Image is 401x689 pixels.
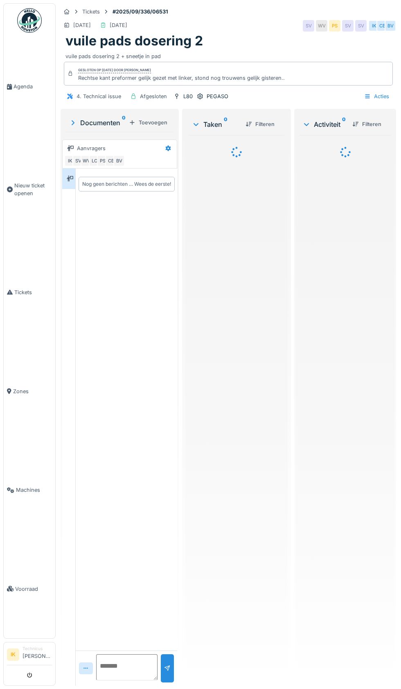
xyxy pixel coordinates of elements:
div: WV [316,20,327,32]
div: Documenten [69,118,126,128]
a: Zones [4,342,55,441]
h1: vuile pads dosering 2 [65,33,203,49]
div: CB [105,155,117,167]
div: BV [385,20,396,32]
div: Filteren [242,119,278,130]
a: Tickets [4,243,55,342]
div: 4. Technical issue [77,92,121,100]
div: Taken [192,119,239,129]
span: Machines [16,486,52,494]
div: IK [64,155,76,167]
a: Voorraad [4,540,55,639]
div: Toevoegen [126,117,171,128]
div: PS [329,20,340,32]
div: Acties [360,90,393,102]
div: LC [89,155,100,167]
div: vuile pads dosering 2 + sneetje in pad [65,49,391,60]
div: Rechtse kant preformer gelijk gezet met linker, stond nog trouwens gelijk gisteren.. [78,74,285,82]
div: Aanvragers [77,144,106,152]
span: Nieuw ticket openen [14,182,52,197]
strong: #2025/09/336/06531 [109,8,171,16]
div: WV [81,155,92,167]
a: Agenda [4,37,55,136]
sup: 0 [342,119,346,129]
div: SV [355,20,367,32]
div: PEGASO [207,92,228,100]
div: CB [376,20,388,32]
div: SV [72,155,84,167]
div: IK [368,20,380,32]
div: PS [97,155,108,167]
a: Machines [4,441,55,540]
a: IK Technicus[PERSON_NAME] [7,646,52,665]
div: Activiteit [302,119,346,129]
img: Badge_color-CXgf-gQk.svg [17,8,42,33]
div: Tickets [82,8,100,16]
div: Technicus [23,646,52,652]
div: L80 [183,92,193,100]
div: BV [113,155,125,167]
sup: 0 [122,118,126,128]
div: [DATE] [110,21,127,29]
div: Filteren [349,119,385,130]
div: Gesloten op [DATE] door [PERSON_NAME] [78,68,151,73]
span: Voorraad [15,585,52,593]
li: [PERSON_NAME] [23,646,52,663]
span: Zones [13,387,52,395]
div: Nog geen berichten … Wees de eerste! [82,180,171,188]
div: SV [342,20,354,32]
div: Afgesloten [140,92,167,100]
sup: 0 [224,119,228,129]
a: Nieuw ticket openen [4,136,55,243]
div: [DATE] [73,21,91,29]
span: Tickets [14,288,52,296]
div: SV [303,20,314,32]
span: Agenda [14,83,52,90]
li: IK [7,648,19,661]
